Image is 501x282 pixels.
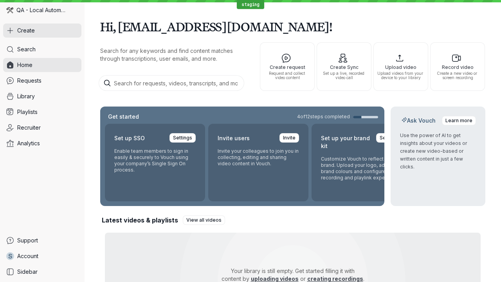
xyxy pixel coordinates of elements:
[3,136,81,150] a: Analytics
[8,252,13,260] span: s
[297,114,350,120] span: 4 of 12 steps completed
[3,74,81,88] a: Requests
[17,77,41,85] span: Requests
[307,275,363,282] a: creating recordings
[17,45,36,53] span: Search
[99,75,244,91] input: Search for requests, videos, transcripts, and more...
[100,16,485,38] h1: Hi, [EMAIL_ADDRESS][DOMAIN_NAME]!
[321,133,371,151] h2: Set up your brand kit
[380,134,399,142] span: Settings
[183,215,225,225] a: View all videos
[3,249,81,263] a: sAccount
[377,65,425,70] span: Upload video
[373,42,428,91] button: Upload videoUpload videos from your device to your library
[102,216,178,224] h2: Latest videos & playlists
[3,121,81,135] a: Recruiter
[6,7,13,14] img: QA - Local Automation avatar
[173,134,192,142] span: Settings
[434,65,481,70] span: Record video
[186,216,222,224] span: View all videos
[377,71,425,80] span: Upload videos from your device to your library
[297,114,378,120] a: 4of12steps completed
[3,265,81,279] a: Sidebar
[218,133,250,143] h2: Invite users
[442,116,476,125] a: Learn more
[17,108,38,116] span: Playlists
[17,61,32,69] span: Home
[169,133,196,143] a: Settings
[3,58,81,72] a: Home
[17,268,38,276] span: Sidebar
[400,117,437,125] h2: Ask Vouch
[16,6,67,14] span: QA - Local Automation
[17,124,41,132] span: Recruiter
[260,42,315,91] button: Create requestRequest and collect video content
[3,105,81,119] a: Playlists
[283,134,296,142] span: Invite
[400,132,476,171] p: Use the power of AI to get insights about your videos or create new video-based or written conten...
[3,23,81,38] button: Create
[376,133,402,143] a: Settings
[321,156,402,181] p: Customize Vouch to reflect your brand. Upload your logo, adjust brand colours and configure the r...
[17,92,35,100] span: Library
[114,148,196,173] p: Enable team members to sign in easily & securely to Vouch using your company’s Single Sign On pro...
[320,65,368,70] span: Create Sync
[106,113,141,121] h2: Get started
[17,139,40,147] span: Analytics
[3,233,81,248] a: Support
[17,27,35,34] span: Create
[100,47,246,63] p: Search for any keywords and find content matches through transcriptions, user emails, and more.
[263,71,311,80] span: Request and collect video content
[430,42,485,91] button: Record videoCreate a new video or screen recording
[3,89,81,103] a: Library
[434,71,481,80] span: Create a new video or screen recording
[3,42,81,56] a: Search
[17,252,38,260] span: Account
[218,148,299,167] p: Invite your colleagues to join you in collecting, editing and sharing video content in Vouch.
[320,71,368,80] span: Set up a live, recorded video call
[17,237,38,244] span: Support
[3,3,81,17] div: QA - Local Automation
[445,117,472,125] span: Learn more
[279,133,299,143] a: Invite
[263,65,311,70] span: Create request
[251,275,299,282] a: uploading videos
[114,133,145,143] h2: Set up SSO
[317,42,371,91] button: Create SyncSet up a live, recorded video call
